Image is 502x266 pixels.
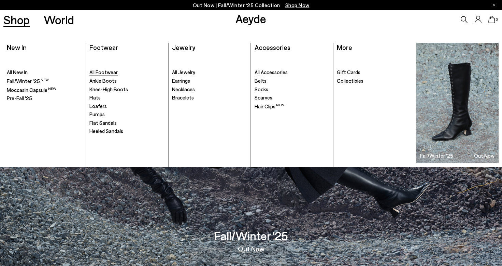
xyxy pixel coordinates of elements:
span: Loafers [89,103,107,109]
a: Ankle Boots [89,78,165,84]
span: Ankle Boots [89,78,117,84]
span: Gift Cards [337,69,360,75]
a: All Footwear [89,69,165,76]
a: Hair Clips [255,103,330,110]
a: Flat Sandals [89,120,165,127]
a: Shop [3,14,30,26]
span: All New In [7,69,28,75]
span: Collectibles [337,78,363,84]
span: Earrings [172,78,190,84]
span: Belts [255,78,267,84]
a: Scarves [255,94,330,101]
span: Flat Sandals [89,120,117,126]
a: Pre-Fall '25 [7,95,82,102]
a: All New In [7,69,82,76]
span: Hair Clips [255,103,284,109]
a: Necklaces [172,86,247,93]
a: Flats [89,94,165,101]
a: Collectibles [337,78,413,84]
h3: Out Now [474,153,494,158]
span: Pumps [89,111,105,117]
span: Fall/Winter '25 [7,78,49,84]
a: Knee-High Boots [89,86,165,93]
span: Navigate to /collections/new-in [285,2,310,8]
a: World [44,14,74,26]
a: Fall/Winter '25 Out Now [416,43,499,163]
a: Socks [255,86,330,93]
a: Earrings [172,78,247,84]
a: Loafers [89,103,165,110]
span: Knee-High Boots [89,86,128,92]
h3: Fall/Winter '25 [214,230,288,242]
a: Aeyde [235,11,266,26]
a: Bracelets [172,94,247,101]
a: Pumps [89,111,165,118]
span: Bracelets [172,94,194,101]
a: All Jewelry [172,69,247,76]
a: More [337,43,352,51]
a: All Accessories [255,69,330,76]
span: 0 [495,18,499,22]
span: Pre-Fall '25 [7,95,32,101]
a: Accessories [255,43,290,51]
a: New In [7,43,27,51]
span: Socks [255,86,268,92]
a: Moccasin Capsule [7,87,82,94]
a: Footwear [89,43,118,51]
span: Flats [89,94,101,101]
a: Jewelry [172,43,195,51]
a: 0 [488,16,495,23]
span: Necklaces [172,86,195,92]
a: Heeled Sandals [89,128,165,135]
span: All Accessories [255,69,288,75]
p: Out Now | Fall/Winter ‘25 Collection [193,1,310,10]
a: Out Now [238,245,264,252]
span: All Jewelry [172,69,195,75]
span: Heeled Sandals [89,128,123,134]
span: All Footwear [89,69,118,75]
img: Group_1295_900x.jpg [416,43,499,163]
a: Belts [255,78,330,84]
span: Moccasin Capsule [7,87,56,93]
a: Fall/Winter '25 [7,78,82,85]
a: Gift Cards [337,69,413,76]
h3: Fall/Winter '25 [420,153,453,158]
span: Scarves [255,94,272,101]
